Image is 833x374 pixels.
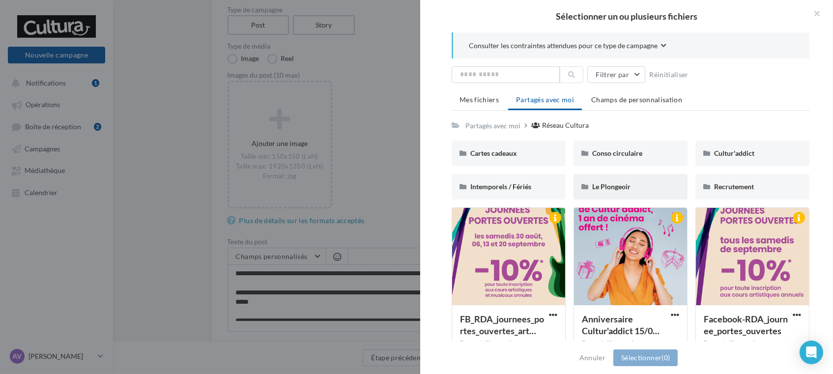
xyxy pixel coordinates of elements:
span: (0) [661,353,670,362]
div: Format d'image: jpg [460,339,557,348]
button: Consulter les contraintes attendues pour ce type de campagne [469,40,666,53]
span: Partagés avec moi [516,95,574,104]
div: Partagés avec moi [465,121,520,131]
span: Recrutement [714,182,754,191]
span: Le Plongeoir [592,182,631,191]
div: Format d'image: jpg [704,339,801,348]
span: Consulter les contraintes attendues pour ce type de campagne [469,41,658,51]
div: Format d'image: jpg [582,339,679,348]
div: Open Intercom Messenger [800,341,823,364]
h2: Sélectionner un ou plusieurs fichiers [436,12,817,21]
span: Mes fichiers [460,95,499,104]
span: Cultur'addict [714,149,754,157]
span: Facebook-RDA_journee_portes_ouvertes [704,314,788,336]
button: Annuler [575,352,609,364]
span: Intemporels / Fériés [470,182,531,191]
button: Réinitialiser [645,69,692,81]
span: FB_RDA_journees_portes_ouvertes_art et musique [460,314,544,336]
button: Filtrer par [587,66,645,83]
span: Champs de personnalisation [591,95,682,104]
button: Sélectionner(0) [613,349,678,366]
span: Anniversaire Cultur'addict 15/09 au 28/09 [582,314,660,336]
span: Cartes cadeaux [470,149,517,157]
span: Conso circulaire [592,149,642,157]
div: Réseau Cultura [542,120,589,130]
